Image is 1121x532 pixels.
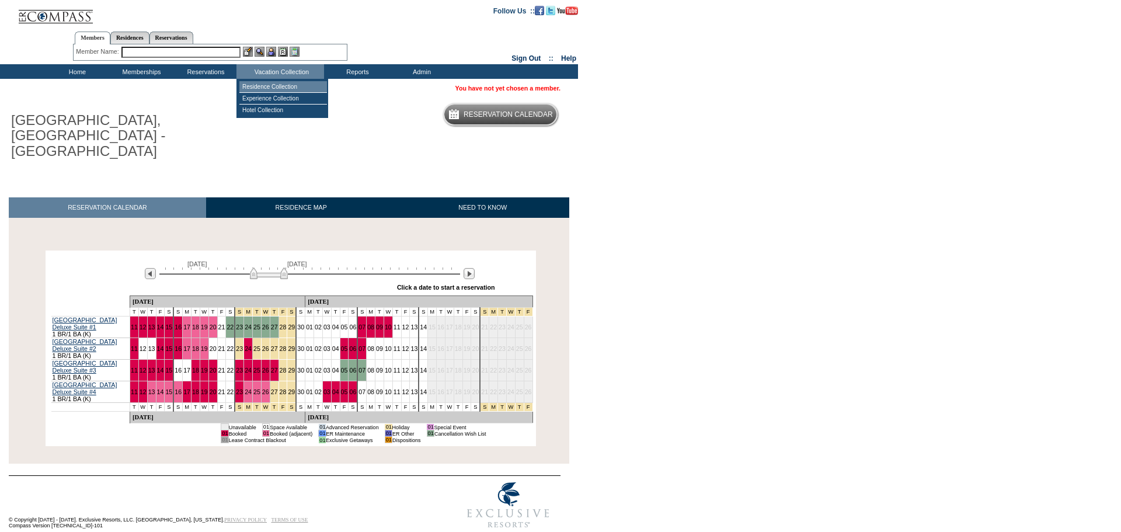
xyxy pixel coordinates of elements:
a: 13 [410,388,417,395]
td: 15 [428,338,437,360]
td: 20 [471,338,480,360]
a: 28 [280,345,287,352]
a: 15 [165,324,172,331]
td: Thanksgiving [244,403,253,412]
a: 24 [245,345,252,352]
td: 1 BR/1 BA (K) [51,317,130,338]
a: 04 [332,367,339,374]
a: NEED TO KNOW [396,197,569,218]
a: 02 [315,367,322,374]
td: S [173,308,182,317]
a: 08 [367,388,374,395]
a: 09 [376,388,383,395]
a: 12 [140,367,147,374]
td: 15 [428,317,437,338]
a: 22 [227,367,234,374]
td: 23 [498,360,507,381]
a: 09 [376,324,383,331]
td: 18 [454,381,462,403]
td: 18 [454,317,462,338]
a: 16 [175,388,182,395]
td: T [191,308,200,317]
td: 17 [445,338,454,360]
td: T [314,308,323,317]
a: 06 [349,367,356,374]
a: 29 [288,345,295,352]
td: Experience Collection [239,93,327,105]
td: 16 [437,360,445,381]
a: 26 [262,324,269,331]
a: PRIVACY POLICY [224,517,267,523]
a: 28 [280,388,287,395]
td: S [173,403,182,412]
a: 14 [420,345,427,352]
a: 13 [148,367,155,374]
td: T [130,308,138,317]
td: 15 [428,381,437,403]
a: 08 [367,345,374,352]
a: 11 [131,388,138,395]
a: 12 [140,345,147,352]
div: Click a date to start a reservation [397,284,495,291]
td: Reservations [172,64,236,79]
a: 17 [183,367,190,374]
a: 25 [253,324,260,331]
img: Become our fan on Facebook [535,6,544,15]
a: 22 [227,345,234,352]
a: 15 [165,388,172,395]
a: 13 [148,388,155,395]
td: 26 [524,317,532,338]
a: TERMS OF USE [271,517,308,523]
td: S [165,308,173,317]
td: 19 [462,360,471,381]
td: Thanksgiving [270,403,278,412]
a: 25 [253,388,260,395]
td: T [331,308,340,317]
td: Thanksgiving [287,308,296,317]
a: 17 [183,345,190,352]
td: 21 [480,338,489,360]
td: 18 [454,338,462,360]
a: Sign Out [511,54,541,62]
a: 08 [367,324,374,331]
td: T [208,308,217,317]
a: 11 [394,367,401,374]
a: 24 [245,367,252,374]
a: Subscribe to our YouTube Channel [557,6,578,13]
td: Thanksgiving [261,308,270,317]
a: 18 [192,388,199,395]
td: 20 [471,381,480,403]
a: 21 [218,367,225,374]
img: b_calculator.gif [290,47,300,57]
a: 07 [358,367,365,374]
a: 19 [201,367,208,374]
td: 18 [454,360,462,381]
a: 17 [183,388,190,395]
td: 19 [462,381,471,403]
a: 23 [236,367,243,374]
a: 09 [376,367,383,374]
td: 22 [489,360,498,381]
a: 10 [385,367,392,374]
td: 19 [462,338,471,360]
td: M [183,308,192,317]
a: 22 [227,388,234,395]
td: 25 [515,338,524,360]
a: 12 [140,324,147,331]
a: 01 [306,367,313,374]
td: 16 [437,338,445,360]
a: [GEOGRAPHIC_DATA] Deluxe Suite #1 [53,317,117,331]
a: [GEOGRAPHIC_DATA] Deluxe Suite #3 [53,360,117,374]
a: [GEOGRAPHIC_DATA] Deluxe Suite #2 [53,338,117,352]
a: 29 [288,324,295,331]
img: View [255,47,264,57]
td: F [156,308,165,317]
td: 1 BR/1 BA (K) [51,338,130,360]
td: 1 BR/1 BA (K) [51,381,130,403]
a: 20 [210,388,217,395]
td: 22 [489,381,498,403]
td: Vacation Collection [236,64,324,79]
a: RESERVATION CALENDAR [9,197,206,218]
td: 21 [480,317,489,338]
td: 23 [498,338,507,360]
